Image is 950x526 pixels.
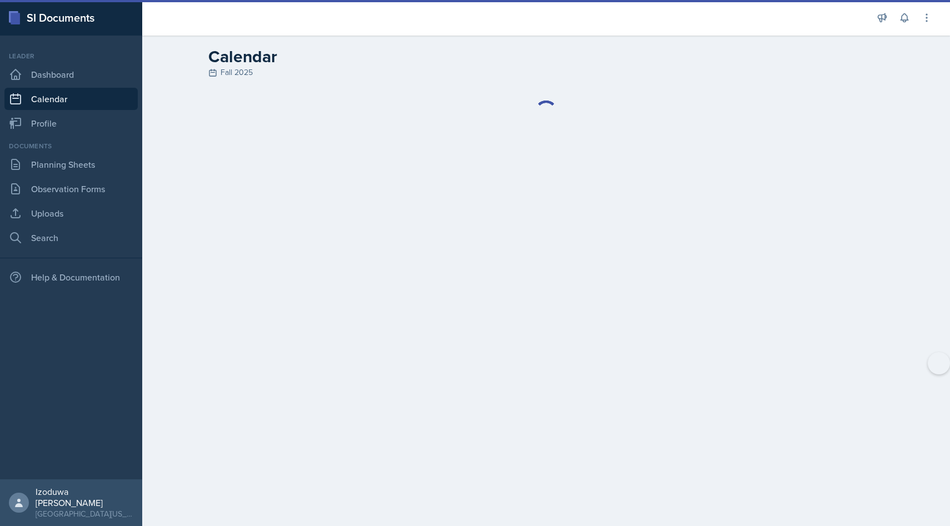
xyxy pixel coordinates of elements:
div: Documents [4,141,138,151]
a: Dashboard [4,63,138,86]
a: Search [4,227,138,249]
div: Help & Documentation [4,266,138,288]
a: Uploads [4,202,138,224]
a: Calendar [4,88,138,110]
div: Leader [4,51,138,61]
div: [GEOGRAPHIC_DATA][US_STATE] [36,508,133,519]
a: Observation Forms [4,178,138,200]
div: Izoduwa [PERSON_NAME] [36,486,133,508]
a: Profile [4,112,138,134]
a: Planning Sheets [4,153,138,176]
h2: Calendar [208,47,884,67]
div: Fall 2025 [208,67,884,78]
